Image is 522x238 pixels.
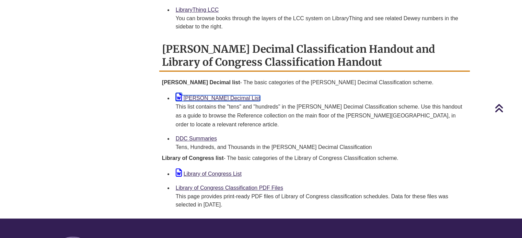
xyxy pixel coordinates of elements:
[176,95,260,101] a: [PERSON_NAME] Decimal List
[176,7,219,13] a: LibraryThing LCC
[162,154,467,162] p: - The basic categories of the Library of Congress Classification scheme.
[176,14,464,31] div: You can browse books through the layers of the LCC system on LibraryThing and see related Dewey n...
[162,155,224,161] strong: Library of Congress list
[162,79,240,85] strong: [PERSON_NAME] Decimal list
[162,78,467,87] p: - The basic categories of the [PERSON_NAME] Decimal Classification scheme.
[176,185,283,191] a: Library of Congress Classification PDF Files
[176,171,242,177] a: Library of Congress List
[176,102,464,129] div: This list contains the "tens" and "hundreds" in the [PERSON_NAME] Decimal Classification scheme. ...
[495,103,520,113] a: Back to Top
[176,143,464,151] div: Tens, Hundreds, and Thousands in the [PERSON_NAME] Decimal Classification
[176,136,217,141] a: DDC Summaries
[159,40,470,72] h2: [PERSON_NAME] Decimal Classification Handout and Library of Congress Classification Handout
[176,192,464,209] div: This page provides print-ready PDF files of Library of Congress classification schedules. Data fo...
